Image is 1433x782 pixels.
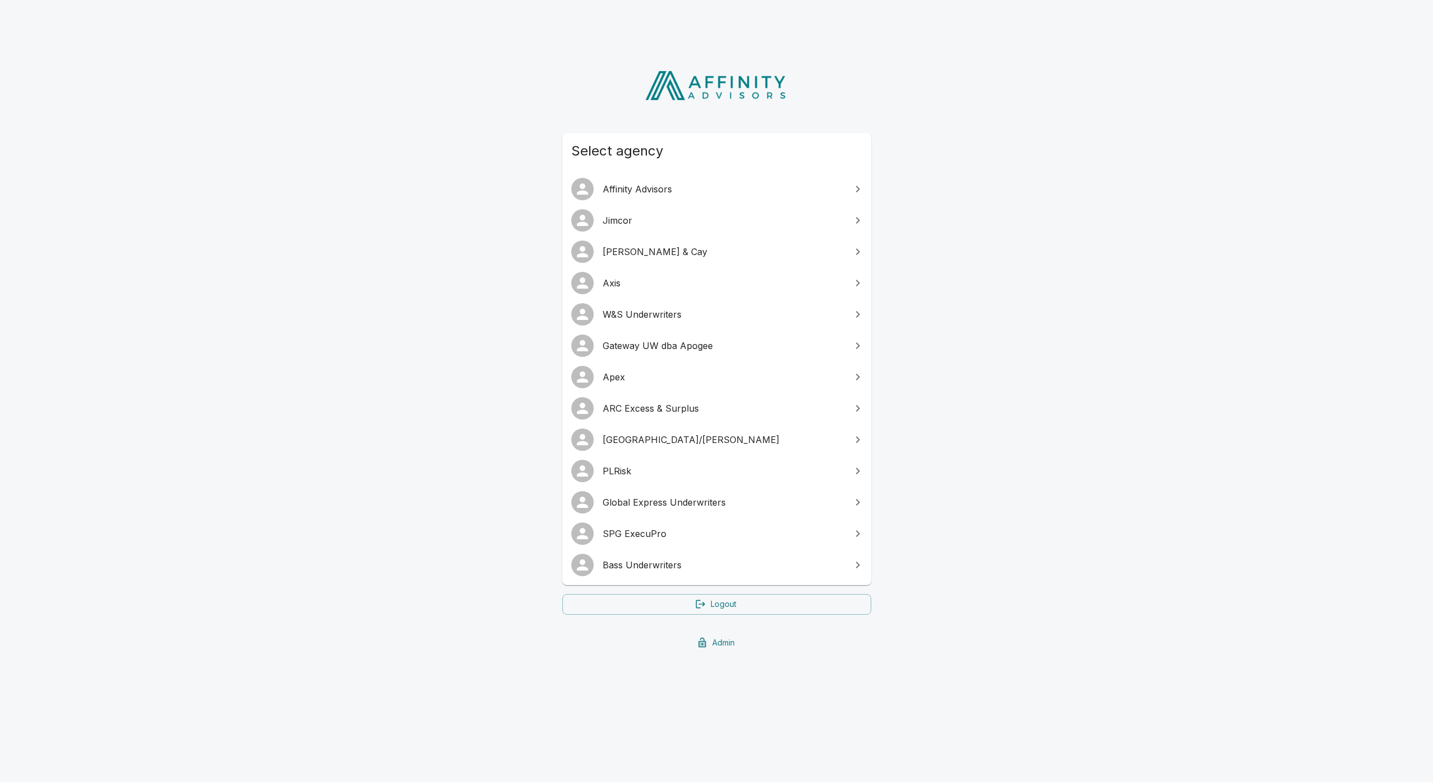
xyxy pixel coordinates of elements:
a: Affinity Advisors [562,173,871,205]
img: Affinity Advisors Logo [636,67,797,104]
a: W&S Underwriters [562,299,871,330]
span: [PERSON_NAME] & Cay [603,245,844,258]
a: Jimcor [562,205,871,236]
span: Bass Underwriters [603,558,844,572]
a: PLRisk [562,455,871,487]
a: Admin [562,633,871,653]
a: Bass Underwriters [562,549,871,581]
span: Affinity Advisors [603,182,844,196]
a: Axis [562,267,871,299]
span: SPG ExecuPro [603,527,844,540]
a: Global Express Underwriters [562,487,871,518]
a: Apex [562,361,871,393]
a: [PERSON_NAME] & Cay [562,236,871,267]
span: Gateway UW dba Apogee [603,339,844,352]
span: ARC Excess & Surplus [603,402,844,415]
span: Axis [603,276,844,290]
span: [GEOGRAPHIC_DATA]/[PERSON_NAME] [603,433,844,446]
a: ARC Excess & Surplus [562,393,871,424]
a: SPG ExecuPro [562,518,871,549]
span: Jimcor [603,214,844,227]
span: Global Express Underwriters [603,496,844,509]
span: PLRisk [603,464,844,478]
a: Gateway UW dba Apogee [562,330,871,361]
span: Select agency [571,142,862,160]
span: Apex [603,370,844,384]
a: Logout [562,594,871,615]
span: W&S Underwriters [603,308,844,321]
a: [GEOGRAPHIC_DATA]/[PERSON_NAME] [562,424,871,455]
